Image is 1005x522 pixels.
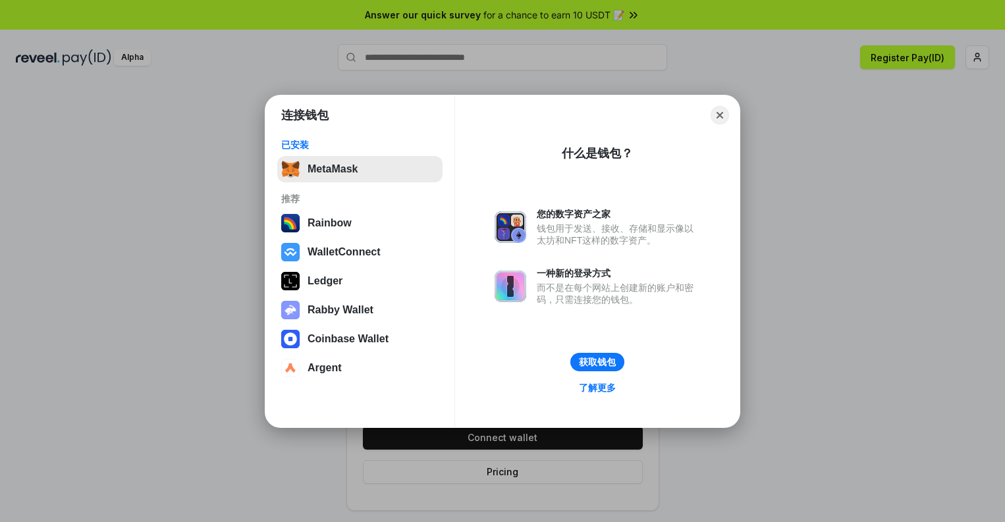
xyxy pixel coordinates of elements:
button: Coinbase Wallet [277,326,443,352]
img: svg+xml,%3Csvg%20fill%3D%22none%22%20height%3D%2233%22%20viewBox%3D%220%200%2035%2033%22%20width%... [281,160,300,178]
div: 已安装 [281,139,439,151]
button: Close [711,106,729,124]
div: 了解更多 [579,382,616,394]
div: 您的数字资产之家 [537,208,700,220]
button: Rabby Wallet [277,297,443,323]
h1: 连接钱包 [281,107,329,123]
div: Rainbow [308,217,352,229]
div: Coinbase Wallet [308,333,389,345]
img: svg+xml,%3Csvg%20xmlns%3D%22http%3A%2F%2Fwww.w3.org%2F2000%2Fsvg%22%20width%3D%2228%22%20height%3... [281,272,300,290]
div: 一种新的登录方式 [537,267,700,279]
img: svg+xml,%3Csvg%20width%3D%2228%22%20height%3D%2228%22%20viewBox%3D%220%200%2028%2028%22%20fill%3D... [281,359,300,377]
div: Rabby Wallet [308,304,373,316]
button: MetaMask [277,156,443,182]
div: MetaMask [308,163,358,175]
div: 获取钱包 [579,356,616,368]
button: Argent [277,355,443,381]
img: svg+xml,%3Csvg%20width%3D%2228%22%20height%3D%2228%22%20viewBox%3D%220%200%2028%2028%22%20fill%3D... [281,243,300,261]
button: Rainbow [277,210,443,236]
img: svg+xml,%3Csvg%20width%3D%22120%22%20height%3D%22120%22%20viewBox%3D%220%200%20120%20120%22%20fil... [281,214,300,232]
img: svg+xml,%3Csvg%20xmlns%3D%22http%3A%2F%2Fwww.w3.org%2F2000%2Fsvg%22%20fill%3D%22none%22%20viewBox... [495,211,526,243]
div: Ledger [308,275,342,287]
div: 钱包用于发送、接收、存储和显示像以太坊和NFT这样的数字资产。 [537,222,700,246]
div: 推荐 [281,193,439,205]
button: Ledger [277,268,443,294]
div: 而不是在每个网站上创建新的账户和密码，只需连接您的钱包。 [537,282,700,305]
button: WalletConnect [277,239,443,265]
img: svg+xml,%3Csvg%20xmlns%3D%22http%3A%2F%2Fwww.w3.org%2F2000%2Fsvg%22%20fill%3D%22none%22%20viewBox... [281,301,300,319]
img: svg+xml,%3Csvg%20xmlns%3D%22http%3A%2F%2Fwww.w3.org%2F2000%2Fsvg%22%20fill%3D%22none%22%20viewBox... [495,271,526,302]
img: svg+xml,%3Csvg%20width%3D%2228%22%20height%3D%2228%22%20viewBox%3D%220%200%2028%2028%22%20fill%3D... [281,330,300,348]
div: WalletConnect [308,246,381,258]
div: Argent [308,362,342,374]
div: 什么是钱包？ [562,145,633,161]
a: 了解更多 [571,379,624,396]
button: 获取钱包 [570,353,624,371]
